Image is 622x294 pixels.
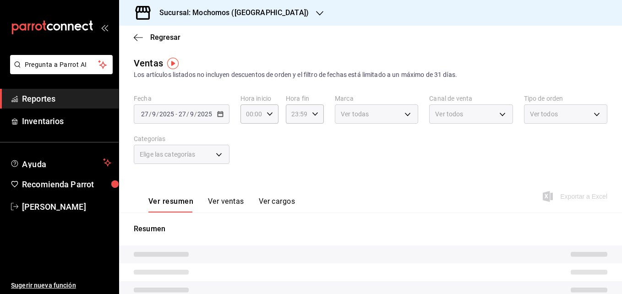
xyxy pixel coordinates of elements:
p: Resumen [134,223,607,234]
span: [PERSON_NAME] [22,201,111,213]
span: Ver todos [530,109,558,119]
span: Regresar [150,33,180,42]
span: / [186,110,189,118]
input: -- [178,110,186,118]
label: Hora inicio [240,95,278,102]
span: - [175,110,177,118]
input: ---- [197,110,213,118]
span: / [194,110,197,118]
label: Fecha [134,95,229,102]
label: Categorías [134,136,229,142]
div: navigation tabs [148,197,295,212]
span: Inventarios [22,115,111,127]
input: -- [152,110,156,118]
label: Canal de venta [429,95,513,102]
div: Ventas [134,56,163,70]
span: Sugerir nueva función [11,281,111,290]
h3: Sucursal: Mochomos ([GEOGRAPHIC_DATA]) [152,7,309,18]
span: / [149,110,152,118]
span: Elige las categorías [140,150,196,159]
label: Marca [335,95,418,102]
input: -- [141,110,149,118]
label: Hora fin [286,95,324,102]
a: Pregunta a Parrot AI [6,66,113,76]
input: -- [190,110,194,118]
span: Ver todas [341,109,369,119]
span: Ver todos [435,109,463,119]
button: Ver cargos [259,197,295,212]
div: Los artículos listados no incluyen descuentos de orden y el filtro de fechas está limitado a un m... [134,70,607,80]
button: Pregunta a Parrot AI [10,55,113,74]
button: open_drawer_menu [101,24,108,31]
button: Regresar [134,33,180,42]
label: Tipo de orden [524,95,607,102]
span: Ayuda [22,157,99,168]
button: Ver ventas [208,197,244,212]
span: / [156,110,159,118]
input: ---- [159,110,175,118]
span: Recomienda Parrot [22,178,111,191]
span: Pregunta a Parrot AI [25,60,98,70]
button: Ver resumen [148,197,193,212]
img: Tooltip marker [167,58,179,69]
span: Reportes [22,93,111,105]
